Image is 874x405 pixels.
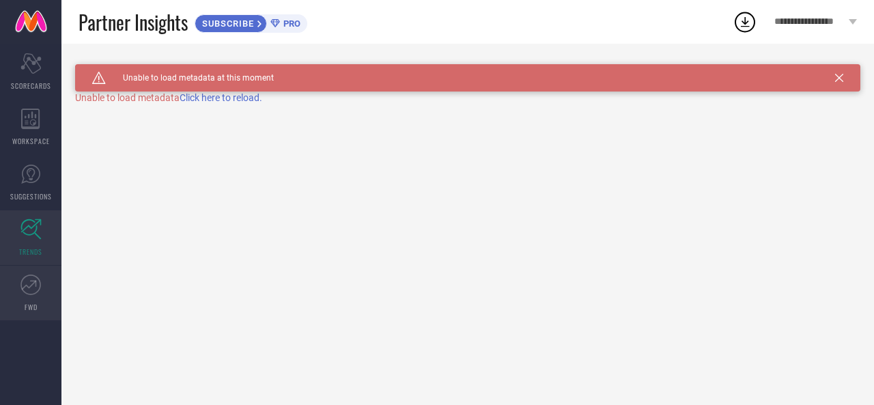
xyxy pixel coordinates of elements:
[75,64,115,75] h1: TRENDS
[180,92,262,103] span: Click here to reload.
[25,302,38,312] span: FWD
[12,136,50,146] span: WORKSPACE
[106,73,274,83] span: Unable to load metadata at this moment
[79,8,188,36] span: Partner Insights
[19,247,42,257] span: TRENDS
[195,18,257,29] span: SUBSCRIBE
[10,191,52,201] span: SUGGESTIONS
[195,11,307,33] a: SUBSCRIBEPRO
[75,92,860,103] div: Unable to load metadata
[280,18,300,29] span: PRO
[11,81,51,91] span: SCORECARDS
[733,10,757,34] div: Open download list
